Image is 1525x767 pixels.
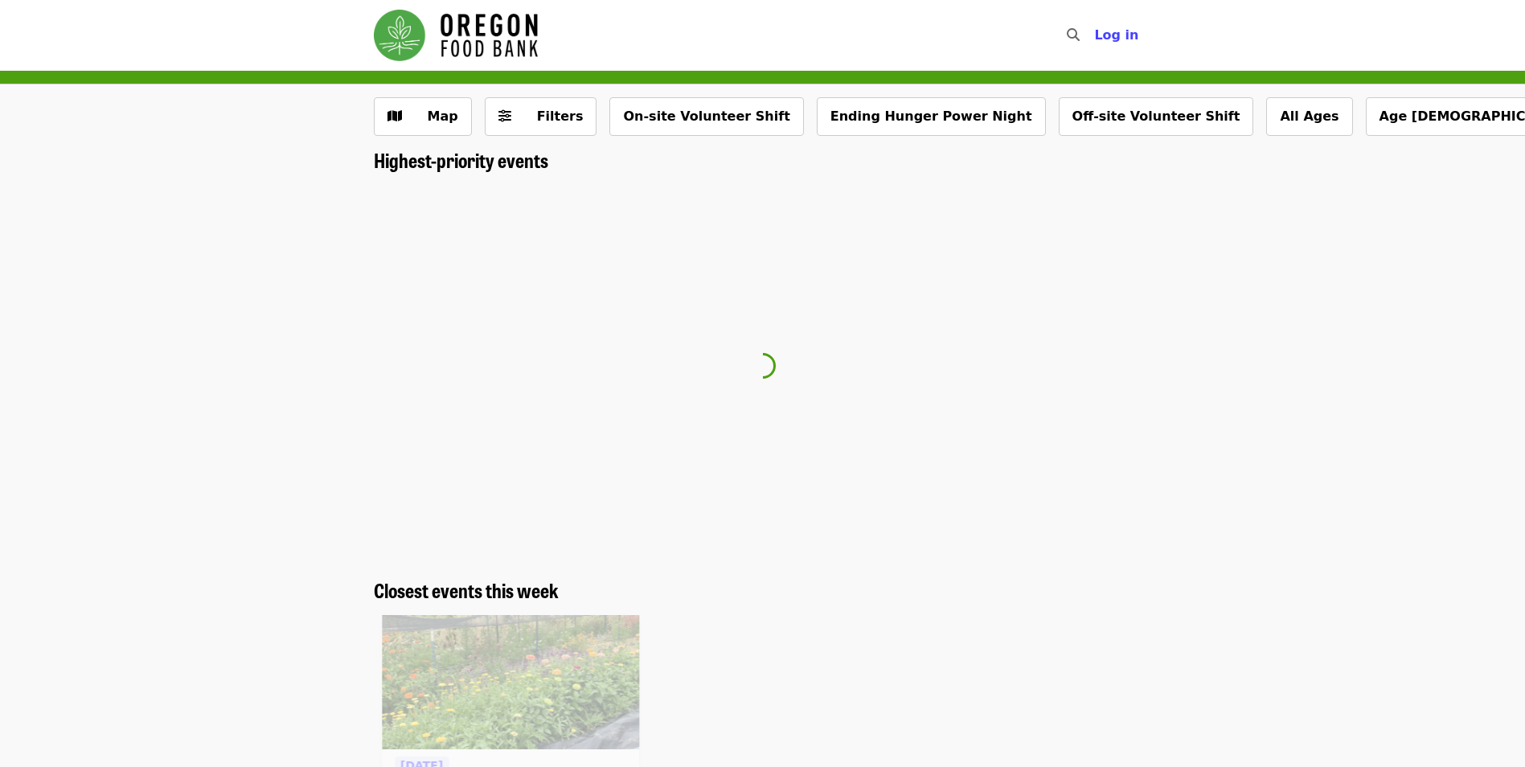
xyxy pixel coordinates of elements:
button: Filters (0 selected) [485,97,597,136]
i: map icon [387,109,402,124]
button: On-site Volunteer Shift [609,97,803,136]
button: Off-site Volunteer Shift [1059,97,1254,136]
img: Oregon Food Bank - Home [374,10,538,61]
i: sliders-h icon [498,109,511,124]
button: Ending Hunger Power Night [817,97,1046,136]
span: Highest-priority events [374,146,548,174]
div: Closest events this week [361,579,1165,602]
button: Log in [1081,19,1151,51]
button: Show map view [374,97,472,136]
input: Search [1089,16,1102,55]
span: Log in [1094,27,1138,43]
a: Highest-priority events [374,149,548,172]
span: Map [428,109,458,124]
i: search icon [1067,27,1080,43]
button: All Ages [1266,97,1352,136]
span: Filters [537,109,584,124]
div: Highest-priority events [361,149,1165,172]
span: Closest events this week [374,576,559,604]
img: Unity Farm Volunteer Event organized by Oregon Food Bank [382,615,639,750]
a: Closest events this week [374,579,559,602]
